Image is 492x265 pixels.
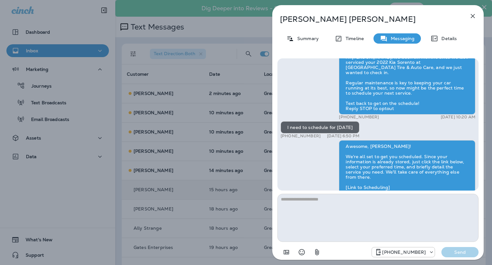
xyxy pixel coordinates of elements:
p: [PHONE_NUMBER] [382,250,426,255]
div: Hi [PERSON_NAME], it's been six months since we last serviced your 2022 Kia Sorento at [GEOGRAPHI... [339,51,475,115]
button: Select an emoji [295,246,308,259]
p: Summary [294,36,319,41]
p: [DATE] 10:20 AM [441,115,475,120]
p: Messaging [388,36,414,41]
p: Details [438,36,457,41]
p: [PERSON_NAME] [PERSON_NAME] [280,15,455,24]
p: [DATE] 6:50 PM [327,133,359,139]
div: +1 (918) 203-8556 [372,248,435,256]
p: [PHONE_NUMBER] [339,115,379,120]
button: Add in a premade template [280,246,293,259]
div: I need to schedule for [DATE] [281,121,359,133]
p: Timeline [342,36,364,41]
p: [PHONE_NUMBER] [281,133,321,139]
div: Awesome, [PERSON_NAME]! We're all set to get you scheduled. Since your information is already sto... [339,140,475,214]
